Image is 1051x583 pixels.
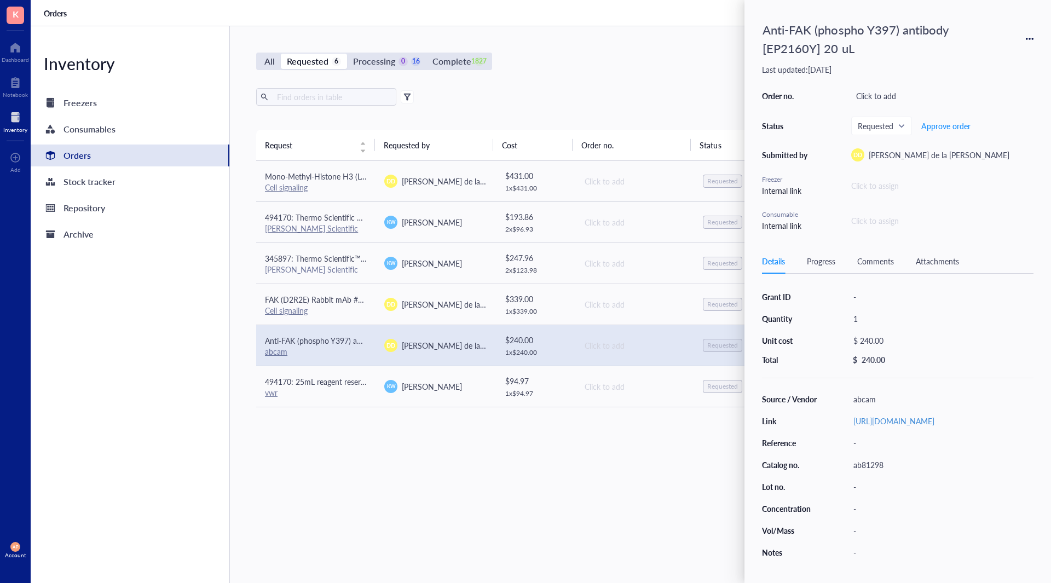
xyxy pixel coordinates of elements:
[265,223,358,234] a: [PERSON_NAME] Scientific
[762,482,818,492] div: Lot no.
[853,355,857,365] div: $
[505,170,567,182] div: $ 431.00
[762,394,818,404] div: Source / Vendor
[13,7,19,21] span: K
[505,389,567,398] div: 1 x $ 94.97
[399,57,408,66] div: 0
[505,293,567,305] div: $ 339.00
[386,259,395,267] span: KW
[848,457,1033,472] div: ab81298
[762,220,811,232] div: Internal link
[691,130,770,160] th: Status
[505,184,567,193] div: 1 x $ 431.00
[707,341,738,350] div: Requested
[762,91,811,101] div: Order no.
[851,215,899,227] div: Click to assign
[63,227,94,242] div: Archive
[762,336,818,345] div: Unit cost
[921,122,971,130] span: Approve order
[853,415,934,426] a: [URL][DOMAIN_NAME]
[848,311,1033,326] div: 1
[916,255,959,267] div: Attachments
[762,150,811,160] div: Submitted by
[44,8,69,18] a: Orders
[575,284,694,325] td: Click to add
[332,57,341,66] div: 6
[575,201,694,243] td: Click to add
[707,259,738,268] div: Requested
[264,54,275,69] div: All
[10,166,21,173] div: Add
[402,381,462,392] span: [PERSON_NAME]
[31,197,229,219] a: Repository
[5,552,26,558] div: Account
[848,479,1033,494] div: -
[265,305,308,316] a: Cell signaling
[762,314,818,324] div: Quantity
[807,255,835,267] div: Progress
[31,145,229,166] a: Orders
[585,175,685,187] div: Click to add
[762,175,811,184] div: Freezer
[256,53,492,70] div: segmented control
[762,526,818,535] div: Vol/Mass
[573,130,691,160] th: Order no.
[848,289,1033,304] div: -
[758,18,988,60] div: Anti-FAK (phospho Y397) antibody [EP2160Y] 20 uL
[386,383,395,390] span: KW
[13,544,18,549] span: AP
[375,130,494,160] th: Requested by
[31,53,229,74] div: Inventory
[869,149,1009,160] span: [PERSON_NAME] de la [PERSON_NAME]
[265,139,353,151] span: Request
[762,184,811,197] div: Internal link
[353,54,395,69] div: Processing
[762,355,818,365] div: Total
[848,501,1033,516] div: -
[857,255,894,267] div: Comments
[585,380,685,392] div: Click to add
[402,340,542,351] span: [PERSON_NAME] de la [PERSON_NAME]
[386,177,395,186] span: DD
[63,174,116,189] div: Stock tracker
[505,334,567,346] div: $ 240.00
[585,216,685,228] div: Click to add
[858,121,903,131] span: Requested
[762,460,818,470] div: Catalog no.
[287,54,328,69] div: Requested
[402,176,542,187] span: [PERSON_NAME] de la [PERSON_NAME]
[762,547,818,557] div: Notes
[31,92,229,114] a: Freezers
[762,255,785,267] div: Details
[575,161,694,202] td: Click to add
[31,171,229,193] a: Stock tracker
[3,91,28,98] div: Notebook
[265,253,528,264] span: 345897: Thermo Scientific™ BioLite™ Cell Culture Treated Flasks (25cm2) T25
[851,88,1033,103] div: Click to add
[762,121,811,131] div: Status
[63,95,97,111] div: Freezers
[762,210,811,220] div: Consumable
[386,218,395,226] span: KW
[493,130,572,160] th: Cost
[505,225,567,234] div: 2 x $ 96.93
[31,223,229,245] a: Archive
[585,298,685,310] div: Click to add
[505,348,567,357] div: 1 x $ 240.00
[475,57,484,66] div: 1827
[762,65,1033,74] div: Last updated: [DATE]
[707,177,738,186] div: Requested
[386,300,395,309] span: DD
[585,339,685,351] div: Click to add
[2,39,29,63] a: Dashboard
[3,109,27,133] a: Inventory
[402,258,462,269] span: [PERSON_NAME]
[265,346,287,357] a: abcam
[265,212,490,223] span: 494170: Thermo Scientific BioLite Cell Culture Treated Flasks (T75)
[265,294,380,305] span: FAK (D2R2E) Rabbit mAb #13009
[707,218,738,227] div: Requested
[848,523,1033,538] div: -
[273,89,392,105] input: Find orders in table
[848,391,1033,407] div: abcam
[63,200,105,216] div: Repository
